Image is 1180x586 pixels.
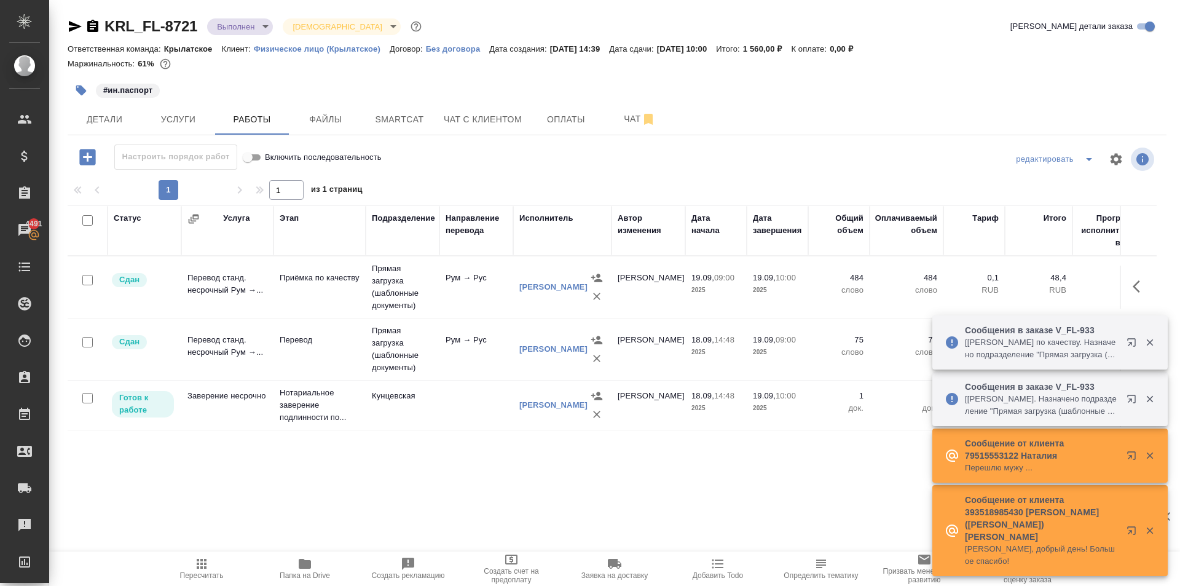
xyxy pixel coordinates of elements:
p: 2025 [753,402,802,414]
td: Рум → Рус [439,328,513,371]
button: Удалить [588,287,606,306]
p: Перешлю мужу ... [965,462,1119,474]
span: из 1 страниц [311,182,363,200]
a: [PERSON_NAME] [519,344,588,354]
button: Закрыть [1137,337,1162,348]
span: [PERSON_NAME] детали заказа [1010,20,1133,33]
div: Оплачиваемый объем [875,212,937,237]
span: Чат [610,111,669,127]
div: Выполнен [207,18,273,35]
span: Посмотреть информацию [1131,148,1157,171]
span: ин.паспорт [95,84,161,95]
div: Менеджер проверил работу исполнителя, передает ее на следующий этап [111,334,175,350]
button: 503.15 RUB; [157,56,173,72]
p: 75 [876,334,937,346]
a: Без договора [426,43,490,53]
p: 0,00 ₽ [830,44,862,53]
p: 14:48 [714,391,734,400]
a: KRL_FL-8721 [104,18,197,34]
p: Крылатское [164,44,222,53]
p: 48,4 [1011,272,1066,284]
button: Доп статусы указывают на важность/срочность заказа [408,18,424,34]
button: Закрыть [1137,450,1162,461]
div: Подразделение [372,212,435,224]
p: 1 [876,390,937,402]
p: Дата сдачи: [609,44,656,53]
p: RUB [1011,284,1066,296]
button: Скопировать ссылку для ЯМессенджера [68,19,82,34]
div: Исполнитель может приступить к работе [111,390,175,419]
p: К оплате: [791,44,830,53]
p: Маржинальность: [68,59,138,68]
div: Услуга [223,212,250,224]
p: RUB [950,284,999,296]
p: Ответственная команда: [68,44,164,53]
div: Дата начала [691,212,741,237]
button: Сгруппировать [187,213,200,225]
p: Итого: [716,44,742,53]
td: [PERSON_NAME] [612,328,685,371]
p: 09:00 [714,273,734,282]
div: split button [1013,149,1101,169]
p: док. [876,402,937,414]
p: Приёмка по качеству [280,272,360,284]
p: 484 [876,272,937,284]
button: Открыть в новой вкладке [1119,443,1149,473]
p: слово [876,346,937,358]
div: Исполнитель [519,212,573,224]
p: Без договора [426,44,490,53]
button: Открыть в новой вкладке [1119,518,1149,548]
p: 18.09, [691,335,714,344]
td: Прямая загрузка (шаблонные документы) [366,256,439,318]
div: Менеджер проверил работу исполнителя, передает ее на следующий этап [111,272,175,288]
span: Детали [75,112,134,127]
button: Назначить [588,269,606,287]
div: Этап [280,212,299,224]
p: 19.09, [753,273,776,282]
p: 2025 [753,284,802,296]
button: Выполнен [213,22,258,32]
p: Сдан [119,274,140,286]
p: 19.09, [753,335,776,344]
td: [PERSON_NAME] [612,266,685,309]
p: 0,1 [950,272,999,284]
div: Тариф [972,212,999,224]
td: Прямая загрузка (шаблонные документы) [366,319,439,380]
p: слово [876,284,937,296]
a: [PERSON_NAME] [519,282,588,291]
a: [PERSON_NAME] [519,400,588,410]
button: Здесь прячутся важные кнопки [1125,272,1155,301]
p: 75 [814,334,863,346]
span: Файлы [296,112,355,127]
p: слово [814,284,863,296]
span: Включить последовательность [265,151,382,164]
div: Направление перевода [446,212,507,237]
p: 14:48 [714,335,734,344]
p: Готов к работе [119,392,167,416]
button: Назначить [588,331,606,349]
p: Сообщение от клиента 79515553122 Наталия [965,437,1119,462]
button: Удалить [588,405,606,424]
span: Smartcat [370,112,429,127]
button: Добавить тэг [68,77,95,104]
p: Сообщение от клиента 393518985430 [PERSON_NAME] ([PERSON_NAME]) [PERSON_NAME] [965,494,1119,543]
div: Итого [1044,212,1066,224]
td: [PERSON_NAME] [612,384,685,427]
p: 2025 [691,284,741,296]
div: Автор изменения [618,212,679,237]
p: 09:00 [776,335,796,344]
p: Дата создания: [489,44,549,53]
p: 1 560,00 ₽ [743,44,792,53]
p: Сдан [119,336,140,348]
p: слово [814,346,863,358]
p: 1 [814,390,863,402]
span: Работы [222,112,281,127]
td: Рум → Рус [439,266,513,309]
p: Сообщения в заказе V_FL-933 [965,381,1119,393]
button: Открыть в новой вкладке [1119,387,1149,416]
div: Общий объем [814,212,863,237]
p: док. [814,402,863,414]
p: 61% [138,59,157,68]
p: 2025 [691,346,741,358]
button: Добавить работу [71,145,104,170]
